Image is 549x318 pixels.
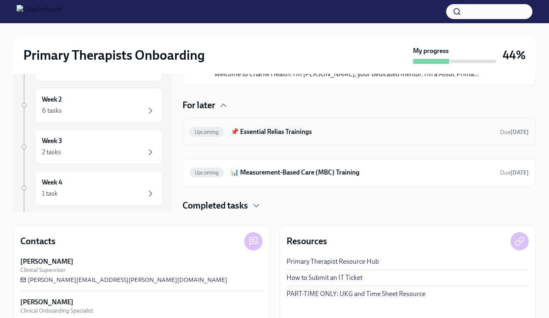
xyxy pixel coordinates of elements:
[20,129,163,164] a: Week 32 tasks
[42,106,62,115] div: 6 tasks
[287,235,327,248] h4: Resources
[500,128,529,136] span: August 25th, 2025 09:00
[20,307,93,315] span: Clinical Onboarding Specialist
[500,129,529,136] span: Due
[42,95,62,104] h6: Week 2
[42,136,62,146] h6: Week 3
[189,170,224,176] span: Upcoming
[20,298,73,307] strong: [PERSON_NAME]
[231,168,493,177] h6: 📊 Measurement-Based Care (MBC) Training
[500,169,529,176] span: Due
[510,129,529,136] strong: [DATE]
[413,46,449,56] strong: My progress
[189,125,529,138] a: Upcoming📌 Essential Relias TrainingsDue[DATE]
[42,178,62,187] h6: Week 4
[214,70,479,79] p: Welcome to Charlie Health! I’m [PERSON_NAME], your dedicated mentor. I’m a Assoc Prima...
[503,48,526,63] h3: 44%
[42,148,61,157] div: 2 tasks
[20,276,227,284] a: [PERSON_NAME][EMAIL_ADDRESS][PERSON_NAME][DOMAIN_NAME]
[287,273,362,282] a: How to Submit an IT Ticket
[20,171,163,206] a: Week 41 task
[189,166,529,179] a: Upcoming📊 Measurement-Based Care (MBC) TrainingDue[DATE]
[20,266,66,274] span: Clinical Supervisor
[189,129,224,135] span: Upcoming
[287,289,425,299] a: PART-TIME ONLY: UKG and Time Sheet Resource
[510,169,529,176] strong: [DATE]
[500,169,529,177] span: August 20th, 2025 09:00
[23,47,205,63] h2: Primary Therapists Onboarding
[182,99,215,112] h4: For later
[182,199,248,212] h4: Completed tasks
[182,199,536,212] div: Completed tasks
[287,257,379,266] a: Primary Therapist Resource Hub
[17,5,63,18] img: CharlieHealth
[20,257,73,266] strong: [PERSON_NAME]
[231,127,493,136] h6: 📌 Essential Relias Trainings
[182,99,536,112] div: For later
[20,88,163,123] a: Week 26 tasks
[20,235,56,248] h4: Contacts
[42,189,58,198] div: 1 task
